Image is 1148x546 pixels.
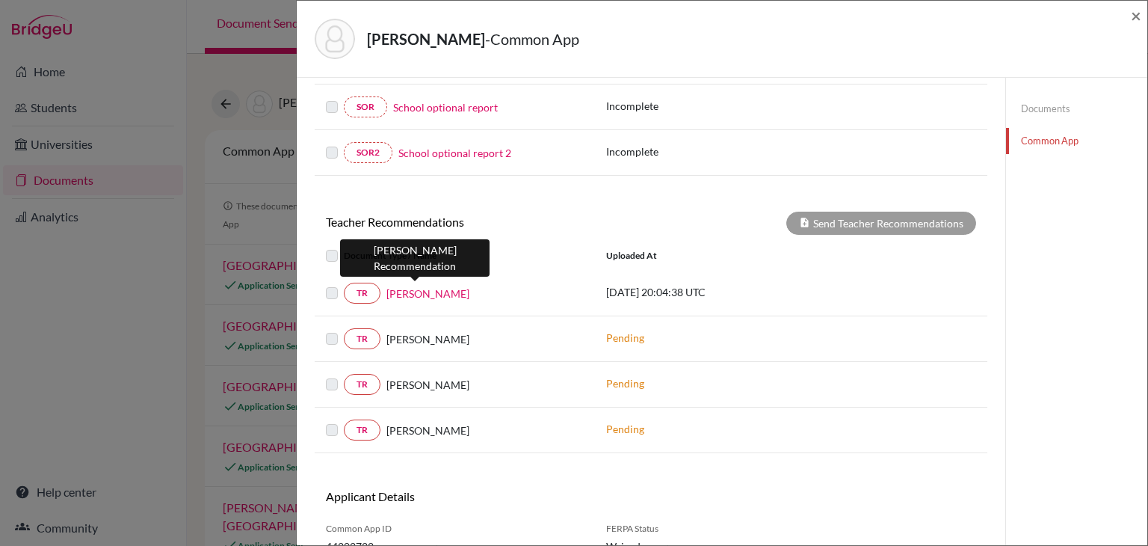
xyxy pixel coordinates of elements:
a: Common App [1006,128,1147,154]
a: SOR [344,96,387,117]
a: TR [344,283,380,304]
strong: [PERSON_NAME] [367,30,485,48]
div: Uploaded at [595,247,819,265]
a: TR [344,374,380,395]
span: - Common App [485,30,579,48]
a: Documents [1006,96,1147,122]
span: FERPA Status [606,522,752,536]
div: [PERSON_NAME] Recommendation [340,239,490,277]
p: Pending [606,330,808,346]
a: TR [344,420,380,441]
h6: Applicant Details [326,489,640,503]
span: Common App ID [326,522,584,536]
div: Send Teacher Recommendations [786,212,976,235]
div: Document Type / Name [315,247,595,265]
span: × [1131,4,1141,26]
a: [PERSON_NAME] [386,286,469,301]
button: Close [1131,7,1141,25]
span: [PERSON_NAME] [386,377,469,393]
a: School optional report 2 [398,145,511,161]
p: Incomplete [606,98,760,114]
p: Pending [606,421,808,437]
a: School optional report [393,99,498,115]
p: Pending [606,375,808,391]
h6: Teacher Recommendations [315,215,651,229]
a: TR [344,328,380,349]
p: Incomplete [606,144,760,159]
p: [DATE] 20:04:38 UTC [606,284,808,300]
span: [PERSON_NAME] [386,423,469,438]
a: SOR2 [344,142,392,163]
span: [PERSON_NAME] [386,331,469,347]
